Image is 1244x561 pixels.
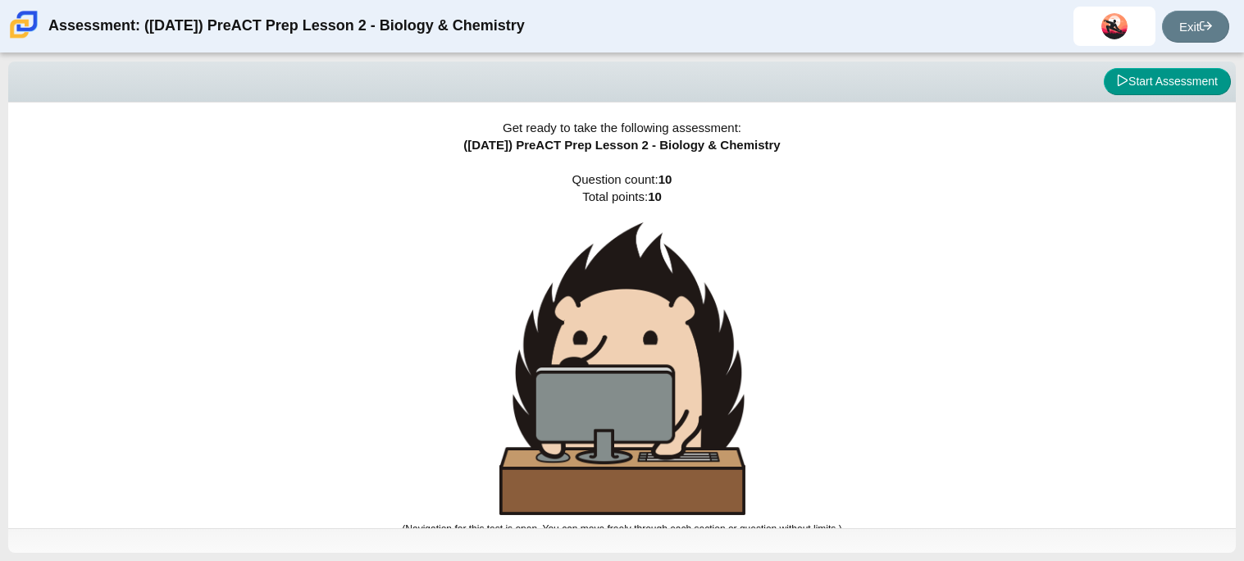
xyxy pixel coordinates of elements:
[463,138,780,152] span: ([DATE]) PreACT Prep Lesson 2 - Biology & Chemistry
[658,172,672,186] b: 10
[1162,11,1229,43] a: Exit
[402,523,841,535] small: (Navigation for this test is open. You can move freely through each section or question without l...
[1104,68,1231,96] button: Start Assessment
[402,172,841,535] span: Question count: Total points:
[648,189,662,203] b: 10
[7,7,41,42] img: Carmen School of Science & Technology
[499,222,745,515] img: hedgehog-behind-computer-large.png
[48,7,525,46] div: Assessment: ([DATE]) PreACT Prep Lesson 2 - Biology & Chemistry
[1101,13,1128,39] img: rodolfo.aldape.BHnP7j
[7,30,41,44] a: Carmen School of Science & Technology
[503,121,741,135] span: Get ready to take the following assessment:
